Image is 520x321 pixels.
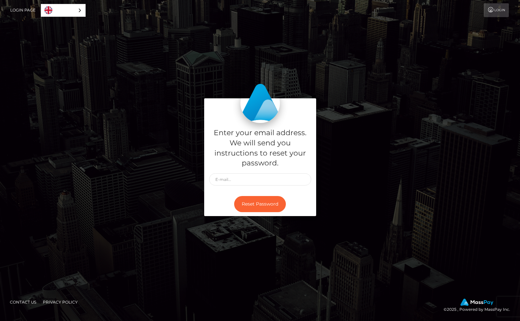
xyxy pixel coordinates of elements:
button: Reset Password [234,196,286,212]
a: Privacy Policy [40,297,80,307]
div: © 2025 , Powered by MassPay Inc. [444,299,515,313]
input: E-mail... [209,173,311,185]
a: Contact Us [7,297,39,307]
a: English [41,4,85,16]
img: MassPay Login [240,84,280,123]
a: Login Page [10,3,36,17]
aside: Language selected: English [41,4,86,17]
a: Login [484,3,509,17]
div: Language [41,4,86,17]
h5: Enter your email address. We will send you instructions to reset your password. [209,128,311,168]
img: MassPay [460,299,493,306]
